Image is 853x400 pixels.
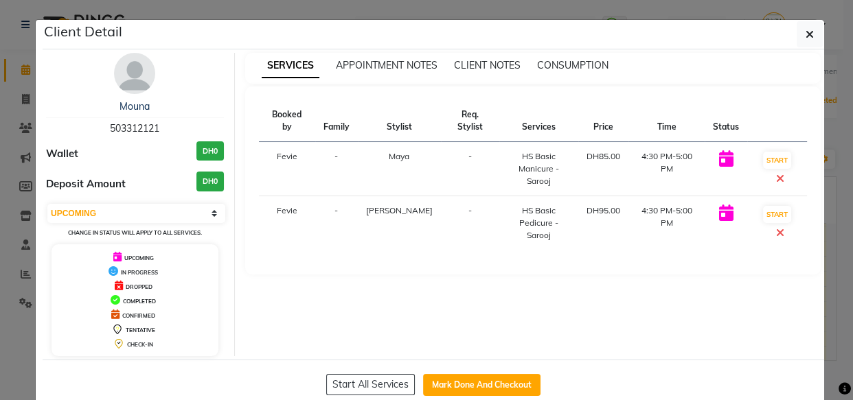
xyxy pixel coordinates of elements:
[628,100,705,142] th: Time
[537,59,609,71] span: CONSUMPTION
[705,100,747,142] th: Status
[499,100,578,142] th: Services
[628,142,705,196] td: 4:30 PM-5:00 PM
[259,142,315,196] td: Fevie
[389,151,409,161] span: Maya
[454,59,521,71] span: CLIENT NOTES
[121,269,158,276] span: IN PROGRESS
[441,196,500,250] td: -
[259,196,315,250] td: Fevie
[124,255,154,261] span: UPCOMING
[122,312,155,319] span: CONFIRMED
[46,146,78,162] span: Wallet
[114,53,155,94] img: avatar
[336,59,437,71] span: APPOINTMENT NOTES
[110,122,159,134] span: 503312121
[196,141,224,161] h3: DH0
[315,196,358,250] td: -
[358,100,441,142] th: Stylist
[508,204,570,242] div: HS Basic Pedicure - Sarooj
[326,374,415,395] button: Start All Services
[126,327,155,333] span: TENTATIVE
[441,142,500,196] td: -
[763,152,791,169] button: START
[315,100,358,142] th: Family
[44,21,122,42] h5: Client Detail
[587,204,620,217] div: DH95.00
[262,54,319,78] span: SERVICES
[423,374,541,396] button: Mark Done And Checkout
[127,341,153,348] span: CHECK-IN
[46,176,126,192] span: Deposit Amount
[315,142,358,196] td: -
[763,206,791,223] button: START
[68,229,202,236] small: Change in status will apply to all services.
[587,150,620,163] div: DH85.00
[126,283,152,290] span: DROPPED
[441,100,500,142] th: Req. Stylist
[578,100,628,142] th: Price
[366,205,433,215] span: [PERSON_NAME]
[120,100,150,113] a: Mouna
[259,100,315,142] th: Booked by
[628,196,705,250] td: 4:30 PM-5:00 PM
[123,298,156,305] span: COMPLETED
[508,150,570,187] div: HS Basic Manicure - Sarooj
[196,172,224,191] h3: DH0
